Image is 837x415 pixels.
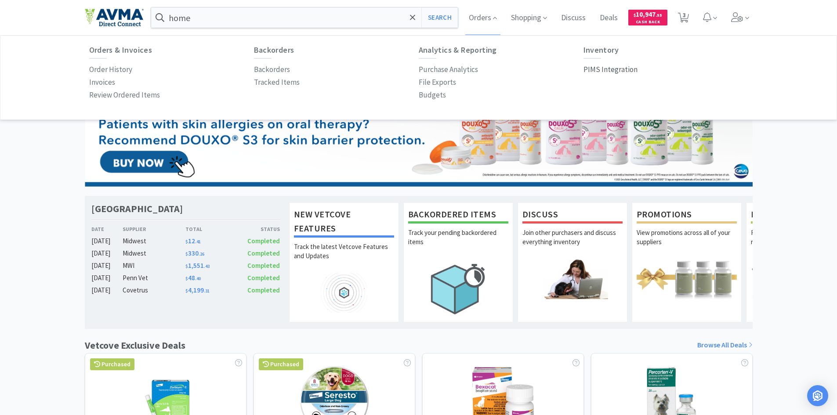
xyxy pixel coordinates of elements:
p: Tracked Items [254,76,300,88]
img: e4e33dab9f054f5782a47901c742baa9_102.png [85,8,144,27]
h1: Vetcove Exclusive Deals [85,338,185,353]
p: View promotions across all of your suppliers [637,228,737,259]
a: File Exports [419,76,456,89]
img: hero_backorders.png [408,259,508,319]
a: Order History [89,63,132,76]
div: Supplier [123,225,185,233]
span: Completed [247,261,280,270]
a: $10,947.55Cash Back [628,6,667,29]
div: Midwest [123,236,185,246]
a: 3 [674,15,692,23]
a: New Vetcove FeaturesTrack the latest Vetcove Features and Updates [289,202,399,322]
h6: Inventory [583,46,748,54]
div: [DATE] [91,285,123,296]
div: [DATE] [91,236,123,246]
span: . 41 [195,239,201,245]
h1: New Vetcove Features [294,207,394,238]
span: Completed [247,286,280,294]
a: [DATE]MWI$1,551.43Completed [91,260,280,271]
span: $ [185,276,188,281]
h6: Backorders [254,46,419,54]
a: Tracked Items [254,76,300,89]
a: Browse All Deals [697,339,753,351]
div: Midwest [123,248,185,259]
span: 48 [185,274,201,282]
img: 80d6a395f8e04e9e8284ccfc1bf70999.png [85,53,753,187]
p: Backorders [254,64,290,76]
a: Purchase Analytics [419,63,478,76]
a: DiscussJoin other purchasers and discuss everything inventory [518,202,627,322]
h6: Orders & Invoices [89,46,254,54]
span: $ [185,263,188,269]
span: . 31 [204,288,210,294]
span: Completed [247,237,280,245]
h1: Discuss [522,207,623,224]
span: $ [185,239,188,245]
p: Join other purchasers and discuss everything inventory [522,228,623,259]
div: Open Intercom Messenger [807,385,828,406]
div: MWI [123,260,185,271]
div: [DATE] [91,260,123,271]
img: hero_discuss.png [522,259,623,299]
span: $ [185,251,188,257]
p: File Exports [419,76,456,88]
span: $ [185,288,188,294]
a: PIMS Integration [583,63,638,76]
p: Order History [89,64,132,76]
span: Cash Back [634,20,662,25]
span: . 40 [195,276,201,281]
span: 1,551 [185,261,210,270]
a: Budgets [419,89,446,101]
div: [DATE] [91,273,123,283]
img: hero_feature_roadmap.png [294,273,394,313]
img: hero_promotions.png [637,259,737,299]
h1: Promotions [637,207,737,224]
p: PIMS Integration [583,64,638,76]
h1: [GEOGRAPHIC_DATA] [91,202,183,215]
a: [DATE]Midwest$330.26Completed [91,248,280,259]
span: Completed [247,274,280,282]
span: . 43 [204,263,210,269]
a: [DATE]Midwest$12.41Completed [91,236,280,246]
span: 4,199 [185,286,210,294]
div: Penn Vet [123,273,185,283]
span: . 26 [199,251,204,257]
h1: Backordered Items [408,207,508,224]
a: Review Ordered Items [89,89,160,101]
a: Backordered ItemsTrack your pending backordered items [403,202,513,322]
div: Status [233,225,280,233]
span: . 55 [656,12,662,18]
a: [DATE]Covetrus$4,199.31Completed [91,285,280,296]
h6: Analytics & Reporting [419,46,583,54]
p: Invoices [89,76,115,88]
a: Invoices [89,76,115,89]
div: Total [185,225,233,233]
span: 12 [185,237,201,245]
span: Completed [247,249,280,257]
span: $ [634,12,636,18]
span: 10,947 [634,10,662,18]
button: Search [421,7,458,28]
a: Deals [596,14,621,22]
a: [DATE]Penn Vet$48.40Completed [91,273,280,283]
div: Date [91,225,123,233]
a: Backorders [254,63,290,76]
div: Covetrus [123,285,185,296]
p: Purchase Analytics [419,64,478,76]
a: PromotionsView promotions across all of your suppliers [632,202,742,322]
p: Track your pending backordered items [408,228,508,259]
input: Search by item, sku, manufacturer, ingredient, size... [151,7,458,28]
p: Track the latest Vetcove Features and Updates [294,242,394,273]
a: Discuss [558,14,589,22]
div: [DATE] [91,248,123,259]
span: 330 [185,249,204,257]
